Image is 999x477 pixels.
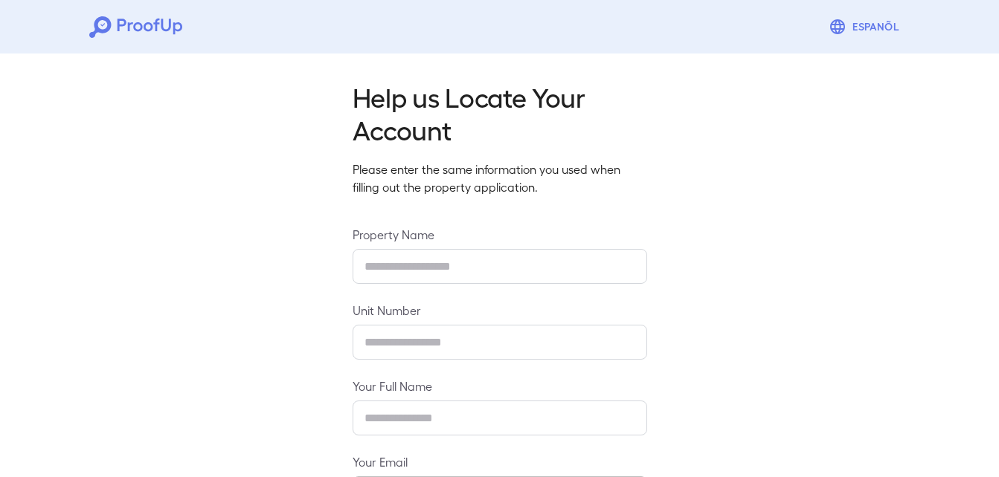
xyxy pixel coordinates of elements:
[353,377,647,395] label: Your Full Name
[353,160,647,196] p: Please enter the same information you used when filling out the property application.
[353,453,647,470] label: Your Email
[353,226,647,243] label: Property Name
[353,302,647,319] label: Unit Number
[353,80,647,146] h2: Help us Locate Your Account
[823,12,910,42] button: Espanõl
